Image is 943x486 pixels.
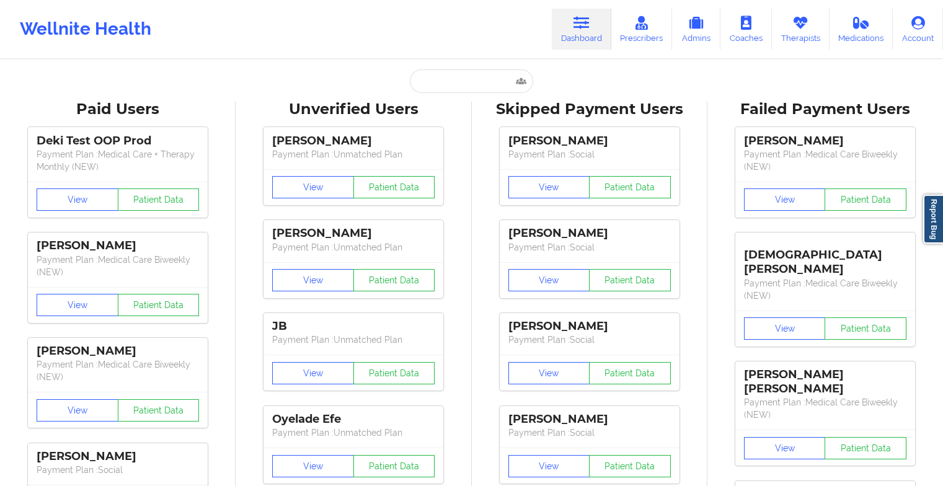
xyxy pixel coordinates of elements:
[508,319,671,334] div: [PERSON_NAME]
[272,176,354,198] button: View
[744,396,906,421] p: Payment Plan : Medical Care Biweekly (NEW)
[508,334,671,346] p: Payment Plan : Social
[716,100,934,119] div: Failed Payment Users
[825,317,906,340] button: Patient Data
[744,368,906,396] div: [PERSON_NAME] [PERSON_NAME]
[272,134,435,148] div: [PERSON_NAME]
[744,437,826,459] button: View
[772,9,830,50] a: Therapists
[272,412,435,426] div: Oyelade Efe
[272,426,435,439] p: Payment Plan : Unmatched Plan
[589,176,671,198] button: Patient Data
[744,239,906,276] div: [DEMOGRAPHIC_DATA][PERSON_NAME]
[508,455,590,477] button: View
[272,148,435,161] p: Payment Plan : Unmatched Plan
[272,362,354,384] button: View
[272,334,435,346] p: Payment Plan : Unmatched Plan
[825,188,906,211] button: Patient Data
[923,195,943,244] a: Report Bug
[508,148,671,161] p: Payment Plan : Social
[552,9,611,50] a: Dashboard
[272,269,354,291] button: View
[830,9,893,50] a: Medications
[508,226,671,241] div: [PERSON_NAME]
[118,294,200,316] button: Patient Data
[272,241,435,254] p: Payment Plan : Unmatched Plan
[480,100,699,119] div: Skipped Payment Users
[508,134,671,148] div: [PERSON_NAME]
[893,9,943,50] a: Account
[611,9,673,50] a: Prescribers
[37,464,199,476] p: Payment Plan : Social
[744,148,906,173] p: Payment Plan : Medical Care Biweekly (NEW)
[720,9,772,50] a: Coaches
[589,269,671,291] button: Patient Data
[508,412,671,426] div: [PERSON_NAME]
[118,399,200,422] button: Patient Data
[37,358,199,383] p: Payment Plan : Medical Care Biweekly (NEW)
[37,449,199,464] div: [PERSON_NAME]
[37,399,118,422] button: View
[508,426,671,439] p: Payment Plan : Social
[508,269,590,291] button: View
[825,437,906,459] button: Patient Data
[272,319,435,334] div: JB
[353,362,435,384] button: Patient Data
[37,148,199,173] p: Payment Plan : Medical Care + Therapy Monthly (NEW)
[37,254,199,278] p: Payment Plan : Medical Care Biweekly (NEW)
[37,239,199,253] div: [PERSON_NAME]
[244,100,463,119] div: Unverified Users
[744,317,826,340] button: View
[508,241,671,254] p: Payment Plan : Social
[744,188,826,211] button: View
[118,188,200,211] button: Patient Data
[589,455,671,477] button: Patient Data
[37,294,118,316] button: View
[272,226,435,241] div: [PERSON_NAME]
[9,100,227,119] div: Paid Users
[37,344,199,358] div: [PERSON_NAME]
[744,277,906,302] p: Payment Plan : Medical Care Biweekly (NEW)
[272,455,354,477] button: View
[508,176,590,198] button: View
[672,9,720,50] a: Admins
[508,362,590,384] button: View
[353,176,435,198] button: Patient Data
[37,188,118,211] button: View
[37,134,199,148] div: Deki Test OOP Prod
[353,269,435,291] button: Patient Data
[744,134,906,148] div: [PERSON_NAME]
[589,362,671,384] button: Patient Data
[353,455,435,477] button: Patient Data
